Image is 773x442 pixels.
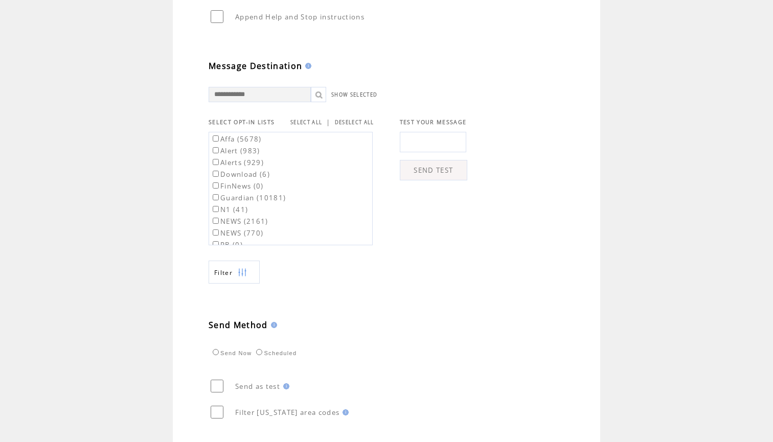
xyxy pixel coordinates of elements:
input: FinNews (0) [213,182,219,189]
label: Scheduled [254,350,297,356]
label: RB (0) [211,240,243,249]
span: SELECT OPT-IN LISTS [209,119,275,126]
label: N1 (41) [211,205,248,214]
input: N1 (41) [213,206,219,212]
label: FinNews (0) [211,181,264,191]
input: Send Now [213,349,219,355]
input: NEWS (2161) [213,218,219,224]
input: Download (6) [213,171,219,177]
span: TEST YOUR MESSAGE [400,119,467,126]
input: Guardian (10181) [213,194,219,200]
span: Message Destination [209,60,302,72]
span: Show filters [214,268,233,277]
a: SELECT ALL [290,119,322,126]
label: Guardian (10181) [211,193,286,202]
label: Affa (5678) [211,134,262,144]
label: NEWS (770) [211,228,263,238]
img: help.gif [280,383,289,389]
span: Append Help and Stop instructions [235,12,365,21]
span: Send Method [209,319,268,331]
label: Send Now [210,350,252,356]
a: DESELECT ALL [335,119,374,126]
span: | [326,118,330,127]
input: NEWS (770) [213,229,219,236]
img: help.gif [339,409,349,415]
label: Alerts (929) [211,158,264,167]
a: Filter [209,261,260,284]
img: filters.png [238,261,247,284]
span: Send as test [235,382,280,391]
span: Filter [US_STATE] area codes [235,408,339,417]
label: NEWS (2161) [211,217,268,226]
label: Download (6) [211,170,270,179]
input: Scheduled [256,349,262,355]
input: Alerts (929) [213,159,219,165]
a: SEND TEST [400,160,467,180]
input: Alert (983) [213,147,219,153]
img: help.gif [302,63,311,69]
label: Alert (983) [211,146,260,155]
input: RB (0) [213,241,219,247]
a: SHOW SELECTED [331,91,377,98]
img: help.gif [268,322,277,328]
input: Affa (5678) [213,135,219,142]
